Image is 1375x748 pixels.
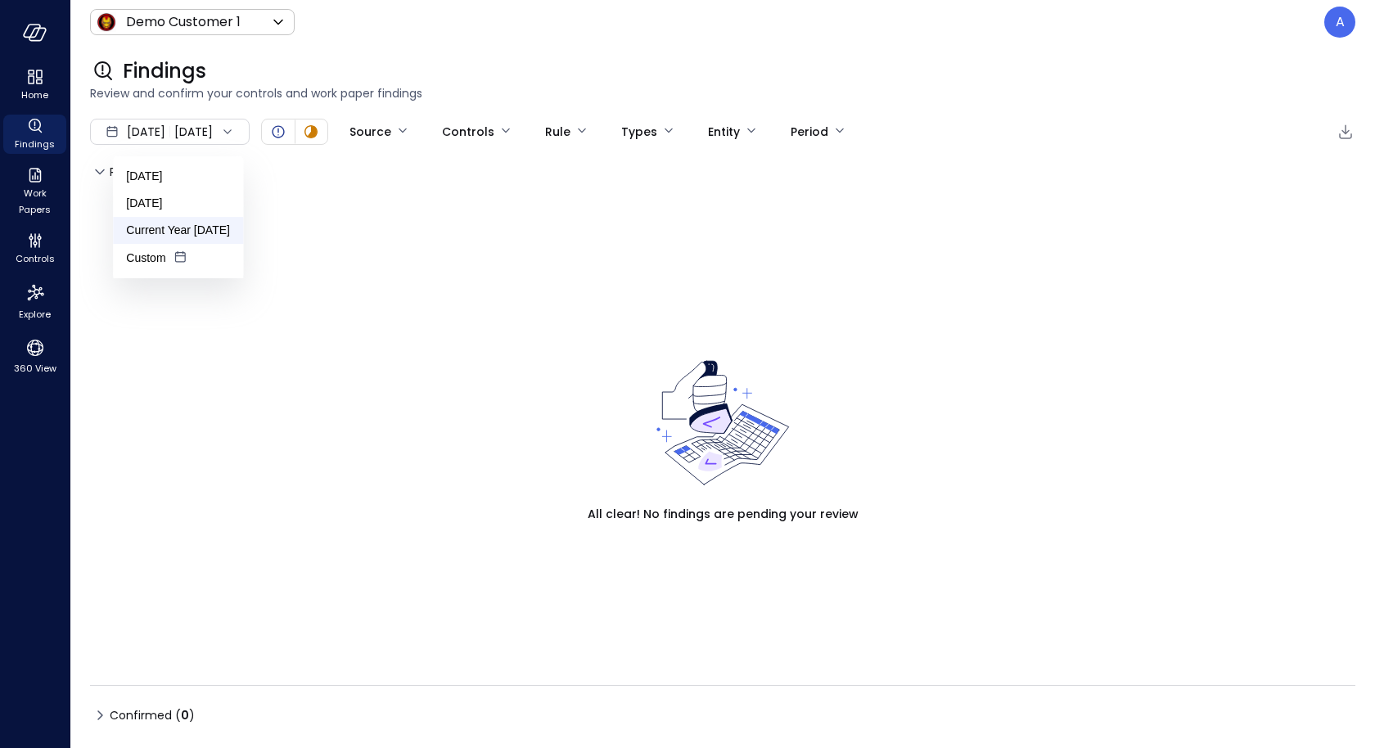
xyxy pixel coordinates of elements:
div: Source [349,118,391,146]
span: Findings [123,58,206,84]
div: 360 View [3,334,66,378]
span: Pending Review [110,159,221,185]
div: Controls [3,229,66,268]
li: [DATE] [113,163,243,190]
span: 360 View [14,360,56,376]
div: Types [621,118,657,146]
div: Home [3,65,66,105]
p: A [1336,12,1345,32]
span: Controls [16,250,55,267]
span: 0 [181,707,189,723]
div: In Progress [301,122,321,142]
div: Findings [3,115,66,154]
div: Assaf [1324,7,1355,38]
li: Custom [113,244,243,272]
span: All clear! No findings are pending your review [588,505,859,523]
span: Explore [19,306,51,322]
img: Icon [97,12,116,32]
span: Confirmed [110,702,195,728]
span: [DATE] [127,123,165,141]
span: Home [21,87,48,103]
span: Findings [15,136,55,152]
div: ( ) [175,706,195,724]
div: Period [791,118,828,146]
li: [DATE] [113,190,243,217]
div: Rule [545,118,570,146]
span: Review and confirm your controls and work paper findings [90,84,1355,102]
li: Current Year [DATE] [113,217,243,244]
p: Demo Customer 1 [126,12,241,32]
span: Work Papers [10,185,60,218]
div: Work Papers [3,164,66,219]
div: Controls [442,118,494,146]
div: Entity [708,118,740,146]
div: Open [268,122,288,142]
div: Explore [3,278,66,324]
